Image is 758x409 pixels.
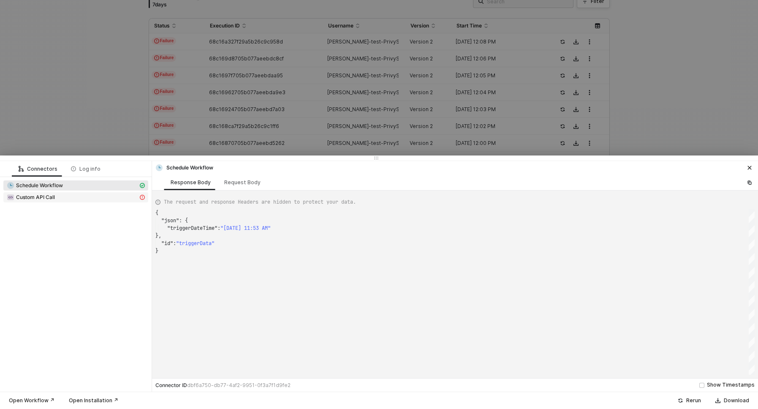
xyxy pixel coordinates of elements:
[71,166,101,172] div: Log info
[724,397,749,404] div: Download
[678,398,683,403] span: icon-success-page
[7,182,14,189] img: integration-icon
[140,183,145,188] span: icon-cards
[747,165,752,170] span: icon-close
[3,180,148,191] span: Schedule Workflow
[710,395,755,406] button: Download
[672,395,706,406] button: Rerun
[140,195,145,200] span: icon-exclamation
[220,225,271,232] span: "[DATE] 11:53 AM"
[3,395,60,406] button: Open Workflow ↗
[161,240,173,247] span: "id"
[164,198,356,206] span: The request and response Headers are hidden to protect your data.
[155,248,158,254] span: }
[155,209,156,217] textarea: Editor content;Press Alt+F1 for Accessibility Options.
[156,164,163,171] img: integration-icon
[155,210,158,216] span: {
[747,180,752,185] span: icon-copy-paste
[173,240,176,247] span: :
[3,192,148,202] span: Custom API Call
[155,382,291,389] div: Connector ID
[179,217,188,224] span: : {
[7,194,14,201] img: integration-icon
[167,225,217,232] span: "triggerDateTime"
[16,194,55,201] span: Custom API Call
[155,164,213,172] div: Schedule Workflow
[187,382,291,388] span: dbf6a750-db77-4af2-9951-0f3a7f1d9fe2
[9,397,54,404] div: Open Workflow ↗
[161,217,179,224] span: "json"
[707,381,755,389] div: Show Timestamps
[217,225,220,232] span: :
[16,182,63,189] span: Schedule Workflow
[374,155,379,161] span: icon-drag-indicator
[19,166,57,172] div: Connectors
[686,397,701,404] div: Rerun
[171,179,211,186] div: Response Body
[155,232,161,239] span: },
[176,240,215,247] span: "triggerData"
[715,398,720,403] span: icon-download
[63,395,124,406] button: Open Installation ↗
[224,179,261,186] div: Request Body
[69,397,118,404] div: Open Installation ↗
[19,166,24,172] span: icon-logic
